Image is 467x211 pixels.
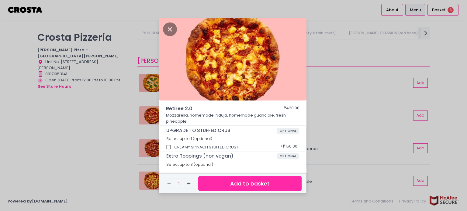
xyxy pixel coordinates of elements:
[277,128,299,134] span: OPTIONAL
[284,105,299,112] div: ₱420.00
[278,167,299,179] div: + ₱100.00
[166,128,277,133] span: UPGRADE TO STUFFED CRUST
[166,105,266,112] span: Retiree 2.0
[163,26,177,32] button: Close
[166,136,212,141] span: Select up to 1 (optional)
[278,141,299,153] div: + ₱150.00
[277,153,299,159] span: OPTIONAL
[166,112,300,124] p: Mozzarella, homemade 'Nduja, homemade guanciale, fresh pineapple
[198,176,302,191] button: Add to basket
[166,162,213,167] span: Select up to 3 (optional)
[166,153,277,159] span: Extra Toppings (non vegan)
[159,18,306,100] img: Retiree 2.0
